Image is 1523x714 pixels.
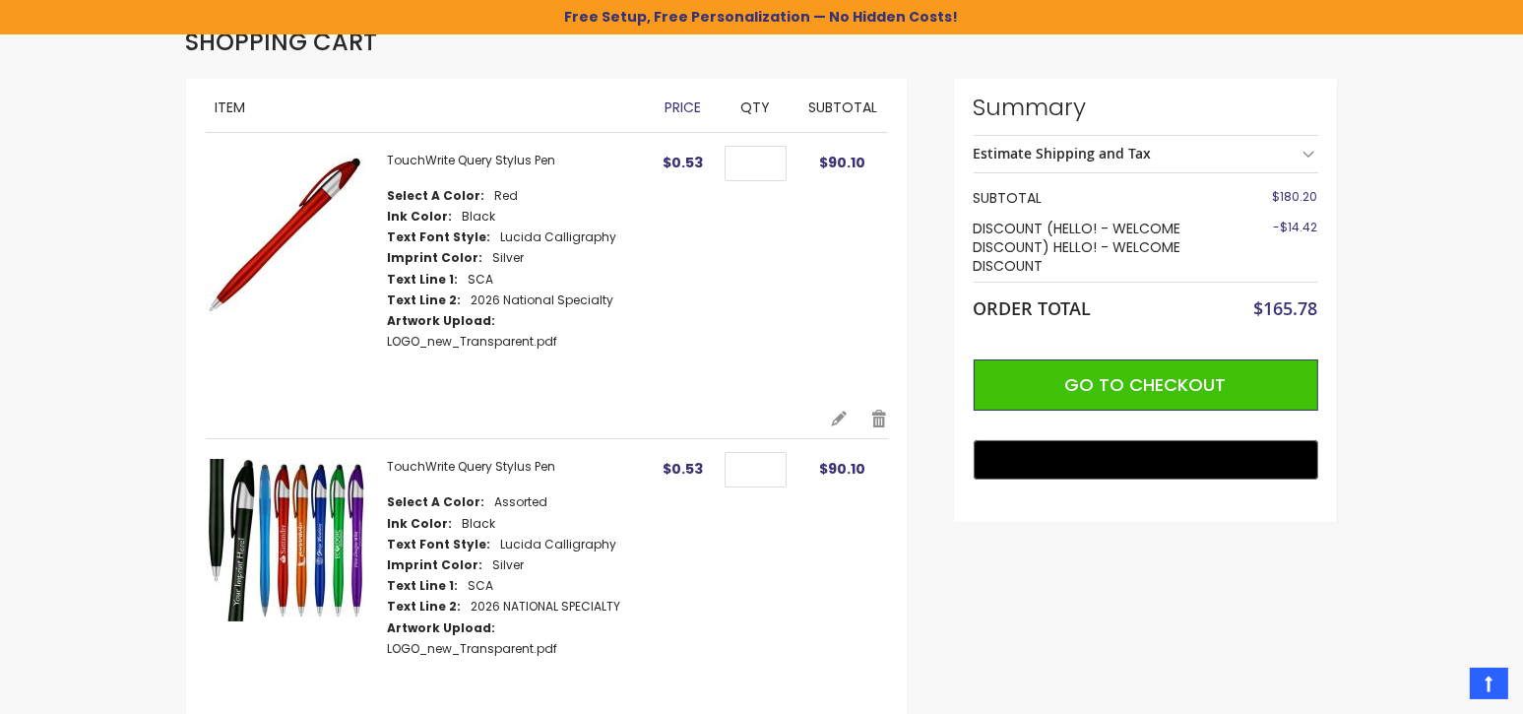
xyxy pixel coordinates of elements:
dt: Text Font Style [388,537,491,552]
dt: Artwork Upload [388,620,496,636]
button: Buy with GPay [974,440,1318,480]
dd: Black [463,209,496,225]
dd: SCA [469,578,494,594]
a: TouchWrite Query Stylus Pen [388,152,556,168]
span: Qty [740,97,770,117]
img: TouchWrite Query Stylus Pen-Red [206,153,368,315]
dt: Text Line 2 [388,599,462,615]
span: -$14.42 [1274,219,1318,235]
span: $90.10 [819,153,865,172]
dt: Artwork Upload [388,313,496,329]
span: $0.53 [663,153,703,172]
dt: Ink Color [388,516,453,532]
span: Item [216,97,246,117]
dd: Black [463,516,496,532]
dd: Silver [493,557,525,573]
dt: Ink Color [388,209,453,225]
dd: Lucida Calligraphy [501,229,617,245]
span: $0.53 [663,459,703,479]
span: $165.78 [1254,296,1318,320]
span: $90.10 [819,459,865,479]
strong: Summary [974,92,1318,123]
dt: Text Font Style [388,229,491,245]
span: Price [665,97,701,117]
strong: Estimate Shipping and Tax [974,144,1152,162]
dd: SCA [469,272,494,288]
dd: 2026 NATIONAL SPECIALTY [472,599,621,615]
a: LOGO_new_Transparent.pdf [388,333,558,350]
th: Subtotal [974,183,1254,214]
dt: Text Line 1 [388,578,459,594]
dd: Red [495,188,519,204]
dt: Text Line 2 [388,292,462,308]
span: Shopping Cart [186,26,378,58]
dd: Silver [493,250,525,266]
dd: 2026 National Specialty [472,292,614,308]
dt: Select A Color [388,494,485,510]
strong: Order Total [974,293,1092,320]
iframe: Google Customer Reviews [1361,661,1523,714]
span: Go to Checkout [1065,372,1227,397]
dt: Imprint Color [388,250,483,266]
span: HELLO! - WELCOME DISCOUNT [974,237,1181,276]
a: TouchWrite Query Stylus Pen-Assorted [206,459,388,696]
dt: Imprint Color [388,557,483,573]
dd: Lucida Calligraphy [501,537,617,552]
button: Go to Checkout [974,359,1318,411]
img: TouchWrite Query Stylus Pen-Assorted [206,459,368,621]
span: Subtotal [808,97,877,117]
a: LOGO_new_Transparent.pdf [388,640,558,657]
dt: Text Line 1 [388,272,459,288]
dd: Assorted [495,494,548,510]
a: TouchWrite Query Stylus Pen [388,458,556,475]
dt: Select A Color [388,188,485,204]
a: TouchWrite Query Stylus Pen-Red [206,153,388,390]
span: Discount (HELLO! - WELCOME DISCOUNT) [974,219,1181,257]
span: $180.20 [1273,188,1318,205]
